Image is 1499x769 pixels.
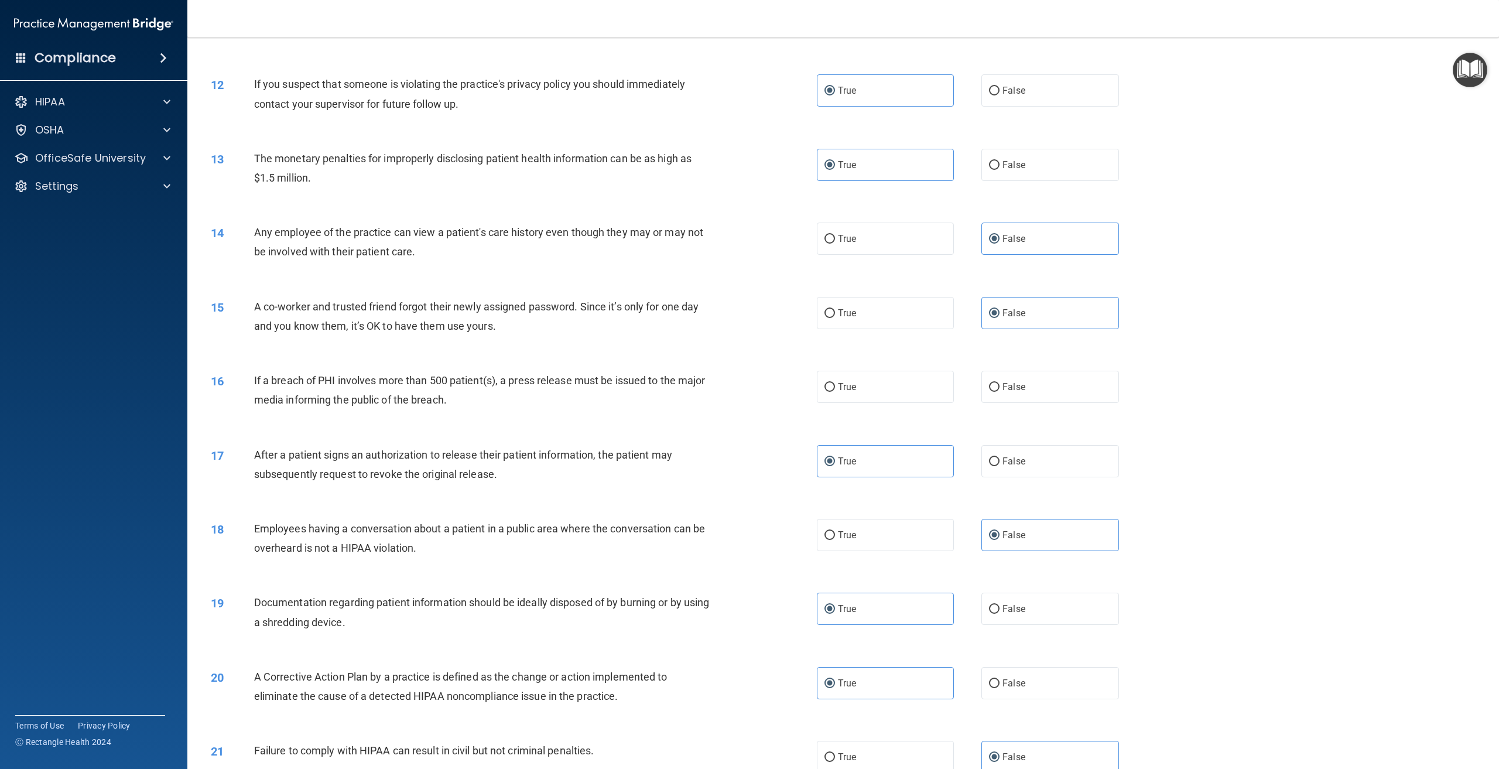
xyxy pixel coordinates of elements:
span: False [1002,233,1025,244]
input: False [989,679,1000,688]
span: True [838,85,856,96]
span: True [838,456,856,467]
input: False [989,753,1000,762]
span: The monetary penalties for improperly disclosing patient health information can be as high as $1.... [254,152,692,184]
span: True [838,529,856,541]
span: False [1002,678,1025,689]
span: 12 [211,78,224,92]
span: False [1002,307,1025,319]
input: False [989,87,1000,95]
span: 19 [211,596,224,610]
span: 17 [211,449,224,463]
input: True [824,309,835,318]
h4: Compliance [35,50,116,66]
span: True [838,603,856,614]
input: True [824,161,835,170]
span: False [1002,381,1025,392]
p: OfficeSafe University [35,151,146,165]
span: True [838,159,856,170]
span: Any employee of the practice can view a patient's care history even though they may or may not be... [254,226,703,258]
span: True [838,751,856,763]
input: False [989,457,1000,466]
input: True [824,531,835,540]
span: 18 [211,522,224,536]
span: After a patient signs an authorization to release their patient information, the patient may subs... [254,449,672,480]
span: 15 [211,300,224,315]
input: False [989,531,1000,540]
span: A Corrective Action Plan by a practice is defined as the change or action implemented to eliminat... [254,671,668,702]
a: Privacy Policy [78,720,131,732]
a: HIPAA [14,95,170,109]
span: Employees having a conversation about a patient in a public area where the conversation can be ov... [254,522,705,554]
span: A co-worker and trusted friend forgot their newly assigned password. Since it’s only for one day ... [254,300,699,332]
input: False [989,309,1000,318]
span: Ⓒ Rectangle Health 2024 [15,736,111,748]
input: False [989,235,1000,244]
span: False [1002,85,1025,96]
input: True [824,383,835,392]
span: 16 [211,374,224,388]
img: PMB logo [14,12,173,36]
input: True [824,679,835,688]
input: True [824,605,835,614]
span: 20 [211,671,224,685]
span: False [1002,751,1025,763]
span: False [1002,529,1025,541]
input: False [989,161,1000,170]
span: If you suspect that someone is violating the practice's privacy policy you should immediately con... [254,78,685,110]
span: True [838,233,856,244]
p: Settings [35,179,78,193]
a: Settings [14,179,170,193]
input: False [989,605,1000,614]
span: Documentation regarding patient information should be ideally disposed of by burning or by using ... [254,596,710,628]
a: Terms of Use [15,720,64,732]
span: True [838,678,856,689]
button: Open Resource Center [1453,53,1487,87]
a: OfficeSafe University [14,151,170,165]
span: True [838,381,856,392]
span: 14 [211,226,224,240]
span: 13 [211,152,224,166]
p: OSHA [35,123,64,137]
span: If a breach of PHI involves more than 500 patient(s), a press release must be issued to the major... [254,374,706,406]
p: HIPAA [35,95,65,109]
span: False [1002,603,1025,614]
input: False [989,383,1000,392]
span: 21 [211,744,224,758]
span: False [1002,159,1025,170]
input: True [824,235,835,244]
input: True [824,753,835,762]
a: OSHA [14,123,170,137]
input: True [824,87,835,95]
span: True [838,307,856,319]
span: Failure to comply with HIPAA can result in civil but not criminal penalties. [254,744,594,757]
input: True [824,457,835,466]
span: False [1002,456,1025,467]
